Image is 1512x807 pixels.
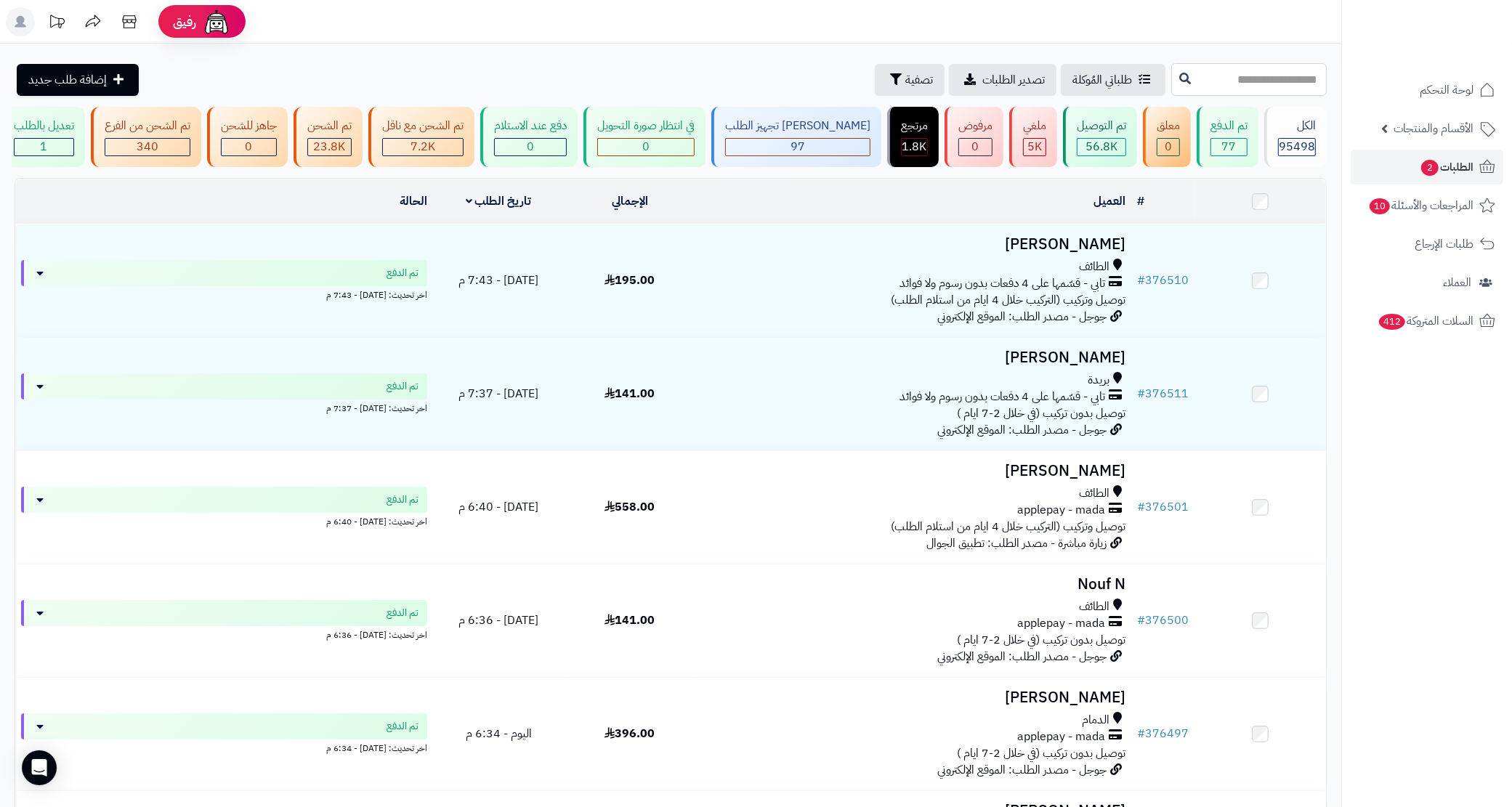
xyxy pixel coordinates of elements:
[1165,138,1172,155] span: 0
[1086,138,1117,155] span: 56.8K
[1138,498,1146,516] span: #
[1138,272,1146,289] span: #
[938,308,1107,325] span: جوجل - مصدر الطلب: الموقع الإلكتروني
[1351,73,1503,108] a: لوحة التحكم
[400,192,427,210] a: الحالة
[22,750,57,785] div: Open Intercom Messenger
[927,535,1107,552] span: زيارة مباشرة - مصدر الطلب: تطبيق الجوال
[291,107,365,167] a: تم الشحن 23.8K
[1138,725,1189,742] a: #376497
[1018,615,1106,632] span: applepay - mada
[1351,227,1503,261] a: طلبات الإرجاع
[1088,372,1110,389] span: بريدة
[204,107,291,167] a: جاهز للشحن 0
[1077,118,1126,134] div: تم التوصيل
[382,118,464,134] div: تم الشحن مع ناقل
[901,118,928,134] div: مرتجع
[495,139,566,155] div: 0
[902,138,927,155] span: 1.8K
[1278,118,1316,134] div: الكل
[1261,107,1330,167] a: الكل95498
[105,139,190,155] div: 340
[1138,385,1189,402] a: #376511
[105,118,190,134] div: تم الشحن من الفرع
[17,64,139,96] a: إضافة طلب جديد
[605,498,655,516] span: 558.00
[1024,139,1046,155] div: 4985
[1140,107,1194,167] a: معلق 0
[1138,385,1146,402] span: #
[605,272,655,289] span: 195.00
[1080,599,1110,615] span: الطائف
[892,518,1126,535] span: توصيل وتركيب (التركيب خلال 4 ايام من استلام الطلب)
[1060,107,1140,167] a: تم التوصيل 56.8K
[958,118,992,134] div: مرفوض
[314,138,346,155] span: 23.8K
[307,118,352,134] div: تم الشحن
[1420,80,1473,100] span: لوحة التحكم
[387,266,419,280] span: تم الدفع
[466,725,532,742] span: اليوم - 6:34 م
[892,291,1126,309] span: توصيل وتركيب (التركيب خلال 4 ايام من استلام الطلب)
[902,139,927,155] div: 1815
[1394,118,1473,139] span: الأقسام والمنتجات
[527,138,534,155] span: 0
[1027,138,1042,155] span: 5K
[1138,192,1145,210] a: #
[477,107,581,167] a: دفع عند الاستلام 0
[701,576,1126,593] h3: Nouf N
[246,138,253,155] span: 0
[15,139,73,155] div: 1
[900,389,1106,405] span: تابي - قسّمها على 4 دفعات بدون رسوم ولا فوائد
[701,463,1126,479] h3: [PERSON_NAME]
[725,118,870,134] div: [PERSON_NAME] تجهيز الطلب
[1370,198,1390,214] span: 10
[21,286,427,301] div: اخر تحديث: [DATE] - 7:43 م
[494,118,567,134] div: دفع عند الاستلام
[949,64,1056,96] a: تصدير الطلبات
[1379,314,1405,330] span: 412
[1279,138,1315,155] span: 95498
[605,725,655,742] span: 396.00
[1138,725,1146,742] span: #
[39,7,75,40] a: تحديثات المنصة
[938,761,1107,779] span: جوجل - مصدر الطلب: الموقع الإلكتروني
[598,139,694,155] div: 0
[900,275,1106,292] span: تابي - قسّمها على 4 دفعات بدون رسوم ولا فوائد
[88,107,204,167] a: تم الشحن من الفرع 340
[1415,234,1473,254] span: طلبات الإرجاع
[597,118,695,134] div: في انتظار صورة التحويل
[1080,259,1110,275] span: الطائف
[21,739,427,755] div: اخر تحديث: [DATE] - 6:34 م
[1378,311,1473,331] span: السلات المتروكة
[1222,138,1237,155] span: 77
[1421,160,1439,176] span: 2
[411,138,435,155] span: 7.2K
[387,606,419,620] span: تم الدفع
[1094,192,1126,210] a: العميل
[972,138,979,155] span: 0
[1211,139,1247,155] div: 77
[958,405,1126,422] span: توصيل بدون تركيب (في خلال 2-7 ايام )
[1157,139,1179,155] div: 0
[959,139,992,155] div: 0
[642,138,650,155] span: 0
[726,139,870,155] div: 97
[1138,498,1189,516] a: #376501
[458,498,538,516] span: [DATE] - 6:40 م
[1138,612,1189,629] a: #376500
[958,745,1126,762] span: توصيل بدون تركيب (في خلال 2-7 ايام )
[875,64,945,96] button: تصفية
[1368,195,1473,216] span: المراجعات والأسئلة
[1006,107,1060,167] a: ملغي 5K
[612,192,648,210] a: الإجمالي
[701,689,1126,706] h3: [PERSON_NAME]
[1210,118,1248,134] div: تم الدفع
[21,513,427,528] div: اخر تحديث: [DATE] - 6:40 م
[1061,64,1165,96] a: طلباتي المُوكلة
[365,107,477,167] a: تم الشحن مع ناقل 7.2K
[387,719,419,734] span: تم الدفع
[1351,265,1503,300] a: العملاء
[1138,272,1189,289] a: #376510
[938,421,1107,439] span: جوجل - مصدر الطلب: الموقع الإلكتروني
